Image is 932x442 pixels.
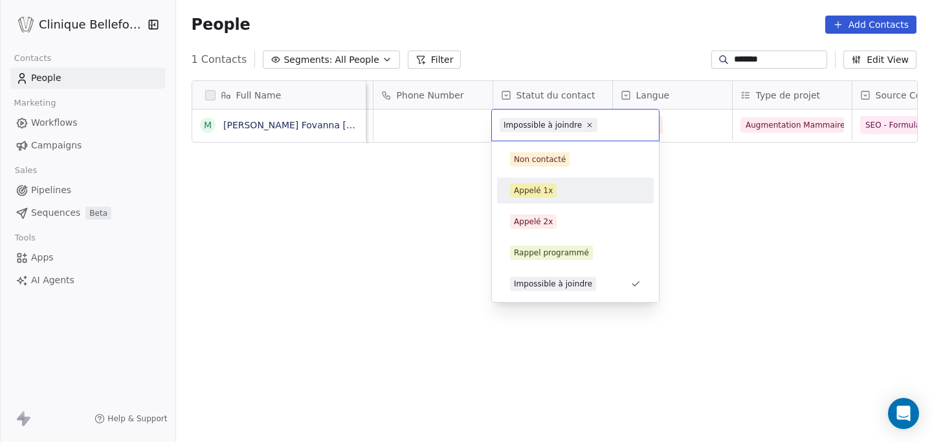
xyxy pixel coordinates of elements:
[504,119,582,131] div: Impossible à joindre
[514,216,553,227] div: Appelé 2x
[497,146,654,297] div: Suggestions
[514,247,589,259] div: Rappel programmé
[514,185,553,196] div: Appelé 1x
[514,278,592,290] div: Impossible à joindre
[514,154,566,165] div: Non contacté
